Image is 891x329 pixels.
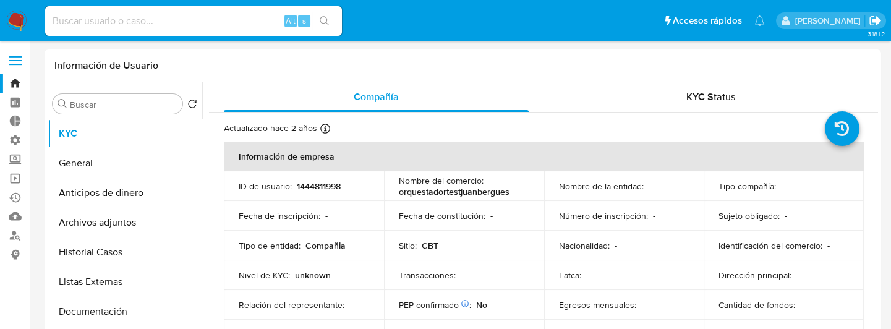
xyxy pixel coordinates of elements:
[305,240,346,251] p: Compañia
[461,270,463,281] p: -
[239,181,292,192] p: ID de usuario :
[48,267,202,297] button: Listas Externas
[239,210,320,221] p: Fecha de inscripción :
[224,122,317,134] p: Actualizado hace 2 años
[718,240,822,251] p: Identificación del comercio :
[718,270,791,281] p: Dirección principal :
[48,237,202,267] button: Historial Casos
[615,240,617,251] p: -
[718,181,776,192] p: Tipo compañía :
[399,210,485,221] p: Fecha de constitución :
[800,299,803,310] p: -
[54,59,158,72] h1: Información de Usuario
[559,240,610,251] p: Nacionalidad :
[297,181,341,192] p: 1444811998
[224,142,864,171] th: Información de empresa
[48,297,202,327] button: Documentación
[781,181,783,192] p: -
[48,178,202,208] button: Anticipos de dinero
[295,270,331,281] p: unknown
[490,210,493,221] p: -
[354,90,399,104] span: Compañía
[399,186,509,197] p: orquestadortestjuanbergues
[795,15,864,27] p: marianela.tarsia@mercadolibre.com
[754,15,765,26] a: Notificaciones
[559,210,648,221] p: Número de inscripción :
[869,14,882,27] a: Salir
[641,299,644,310] p: -
[399,299,471,310] p: PEP confirmado :
[399,240,417,251] p: Sitio :
[58,99,67,109] button: Buscar
[718,210,780,221] p: Sujeto obligado :
[45,13,342,29] input: Buscar usuario o caso...
[239,270,290,281] p: Nivel de KYC :
[422,240,438,251] p: CBT
[239,299,344,310] p: Relación del representante :
[187,99,197,113] button: Volver al orden por defecto
[325,210,328,221] p: -
[559,181,644,192] p: Nombre de la entidad :
[476,299,487,310] p: No
[653,210,655,221] p: -
[785,210,787,221] p: -
[559,299,636,310] p: Egresos mensuales :
[399,270,456,281] p: Transacciones :
[48,119,202,148] button: KYC
[302,15,306,27] span: s
[239,240,301,251] p: Tipo de entidad :
[48,208,202,237] button: Archivos adjuntos
[70,99,177,110] input: Buscar
[349,299,352,310] p: -
[286,15,296,27] span: Alt
[559,270,581,281] p: Fatca :
[827,240,830,251] p: -
[649,181,651,192] p: -
[686,90,736,104] span: KYC Status
[586,270,589,281] p: -
[312,12,337,30] button: search-icon
[718,299,795,310] p: Cantidad de fondos :
[673,14,742,27] span: Accesos rápidos
[48,148,202,178] button: General
[399,175,484,186] p: Nombre del comercio :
